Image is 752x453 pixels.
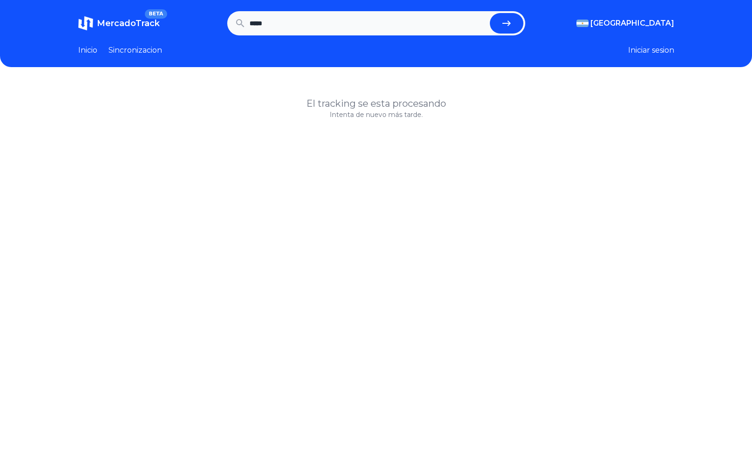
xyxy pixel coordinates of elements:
[576,18,674,29] button: [GEOGRAPHIC_DATA]
[108,45,162,56] a: Sincronizacion
[628,45,674,56] button: Iniciar sesion
[78,97,674,110] h1: El tracking se esta procesando
[78,110,674,119] p: Intenta de nuevo más tarde.
[78,16,93,31] img: MercadoTrack
[145,9,167,19] span: BETA
[97,18,160,28] span: MercadoTrack
[78,45,97,56] a: Inicio
[576,20,589,27] img: Argentina
[78,16,160,31] a: MercadoTrackBETA
[590,18,674,29] span: [GEOGRAPHIC_DATA]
